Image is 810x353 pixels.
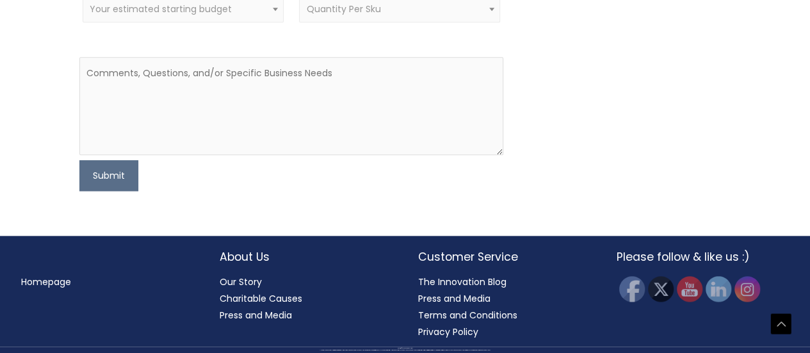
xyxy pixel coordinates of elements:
nav: About Us [220,274,393,324]
div: All material on this Website, including design, text, images, logos and sounds, are owned by Cosm... [22,350,788,351]
span: Quantity Per Sku [306,3,380,15]
a: Our Story [220,275,262,288]
a: Terms and Conditions [418,309,517,322]
span: Your estimated starting budget [90,3,232,15]
nav: Customer Service [418,274,591,340]
a: The Innovation Blog [418,275,506,288]
a: Privacy Policy [418,325,478,338]
button: Submit [79,160,138,191]
h2: About Us [220,249,393,265]
div: Copyright © 2025 [22,348,788,349]
a: Homepage [21,275,71,288]
h2: Customer Service [418,249,591,265]
a: Press and Media [418,292,490,305]
img: Facebook [619,276,645,302]
nav: Menu [21,274,194,290]
a: Press and Media [220,309,292,322]
h2: Please follow & like us :) [617,249,790,265]
a: Charitable Causes [220,292,302,305]
img: Twitter [648,276,674,302]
